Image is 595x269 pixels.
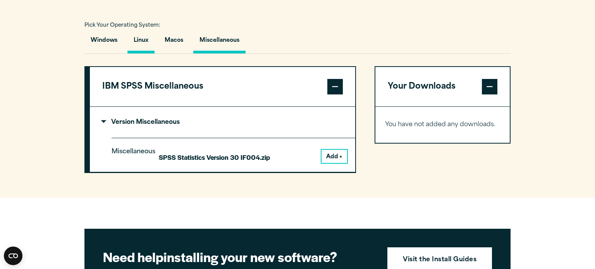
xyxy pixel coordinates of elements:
p: SPSS Statistics Version 30 IF004.zip [159,152,270,163]
span: Pick Your Operating System: [84,23,160,28]
button: Windows [84,31,124,53]
div: IBM SPSS Miscellaneous [90,106,355,172]
p: Miscellaneous [112,146,146,158]
button: Your Downloads [375,67,510,106]
button: Macos [158,31,189,53]
p: Version Miscellaneous [102,119,180,125]
strong: Visit the Install Guides [403,255,476,265]
summary: Version Miscellaneous [90,107,355,138]
div: Your Downloads [375,106,510,143]
strong: Need help [103,247,163,266]
button: Miscellaneous [193,31,246,53]
h2: installing your new software? [103,248,374,266]
button: IBM SPSS Miscellaneous [90,67,355,106]
button: Open CMP widget [4,247,22,265]
p: You have not added any downloads. [385,119,500,130]
button: Linux [127,31,155,53]
button: Add + [322,150,347,163]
